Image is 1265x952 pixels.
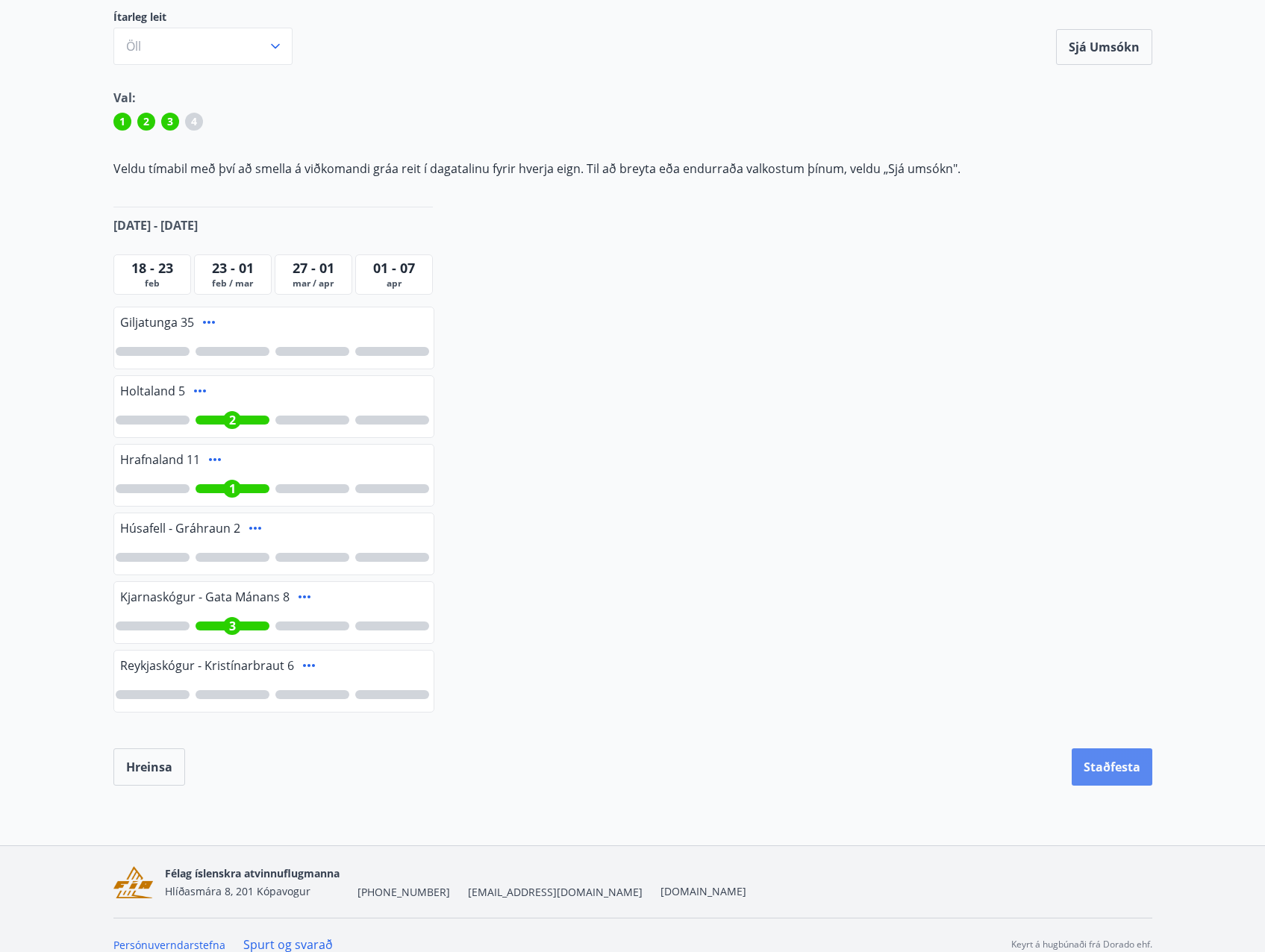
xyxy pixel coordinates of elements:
[117,278,187,289] span: feb
[468,885,643,900] span: [EMAIL_ADDRESS][DOMAIN_NAME]
[120,589,290,605] span: Kjarnaskógur - Gata Mánans 8
[278,278,349,289] span: mar / apr
[660,884,746,898] a: [DOMAIN_NAME]
[212,259,254,277] span: 23 - 01
[113,90,136,106] span: Val:
[113,28,293,65] button: Öll
[1011,938,1152,951] p: Keyrt á hugbúnaði frá Dorado ehf.
[113,217,198,234] span: [DATE] - [DATE]
[120,657,294,674] span: Reykjaskógur - Kristínarbraut 6
[229,412,236,428] span: 2
[120,520,240,536] span: Húsafell - Gráhraun 2
[293,259,334,277] span: 27 - 01
[113,160,1152,177] p: Veldu tímabil með því að smella á viðkomandi gráa reit í dagatalinu fyrir hverja eign. Til að bre...
[126,38,141,54] span: Öll
[229,480,236,497] span: 1
[119,114,125,129] span: 1
[165,866,340,880] span: Félag íslenskra atvinnuflugmanna
[120,383,185,399] span: Holtaland 5
[113,938,225,952] a: Persónuverndarstefna
[143,114,149,129] span: 2
[1056,29,1152,65] button: Sjá umsókn
[373,259,415,277] span: 01 - 07
[113,866,154,898] img: FGYwLRsDkrbKU9IF3wjeuKl1ApL8nCcSRU6gK6qq.png
[229,618,236,634] span: 3
[113,10,293,25] span: Ítarleg leit
[167,114,173,129] span: 3
[165,884,310,898] span: Hlíðasmára 8, 201 Kópavogur
[359,278,429,289] span: apr
[131,259,173,277] span: 18 - 23
[357,885,450,900] span: [PHONE_NUMBER]
[191,114,197,129] span: 4
[1072,748,1152,786] button: Staðfesta
[120,314,194,331] span: Giljatunga 35
[198,278,268,289] span: feb / mar
[113,748,185,786] button: Hreinsa
[120,451,200,468] span: Hrafnaland 11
